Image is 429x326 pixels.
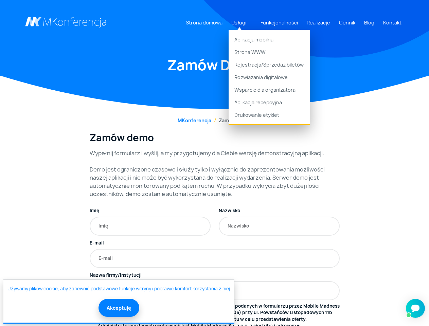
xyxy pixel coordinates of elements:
[229,96,310,109] a: Aplikacja recepcyjna
[211,117,251,124] li: Zamów DEMO
[90,217,211,236] input: Imię
[90,272,142,279] label: Nazwa firmy/instytucji
[90,149,340,157] p: Wypełnij formularz i wyślij, a my przygotujemy dla Ciebie wersję demonstracyjną aplikacji.
[90,240,104,247] label: E-mail
[229,46,310,58] a: Strona WWW
[229,71,310,84] a: Rozwiązania digitalowe
[229,84,310,96] a: Wsparcie dla organizatora
[90,165,340,198] p: Demo jest ograniczone czasowo i służy tylko i wyłącznie do zaprezentowania możliwości naszej apli...
[406,299,425,318] iframe: Smartsupp widget button
[380,16,404,29] a: Kontakt
[229,30,310,46] a: Aplikacja mobilna
[25,117,404,124] nav: breadcrumb
[25,56,404,74] h1: Zamów DEMO
[99,299,139,317] button: Akceptuję
[183,16,225,29] a: Strona domowa
[7,286,230,292] a: Używamy plików cookie, aby zapewnić podstawowe funkcje witryny i poprawić komfort korzystania z niej
[178,117,211,124] a: MKonferencja
[219,217,340,236] input: Nazwisko
[229,16,249,29] a: Usługi
[229,58,310,71] a: Rejestracja/Sprzedaż biletów
[90,207,99,214] label: Imię
[361,16,377,29] a: Blog
[90,249,340,268] input: E-mail
[304,16,333,29] a: Realizacje
[90,132,340,144] h3: Zamów demo
[229,109,310,125] a: Drukowanie etykiet
[336,16,358,29] a: Cennik
[219,207,240,214] label: Nazwisko
[258,16,301,29] a: Funkcjonalności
